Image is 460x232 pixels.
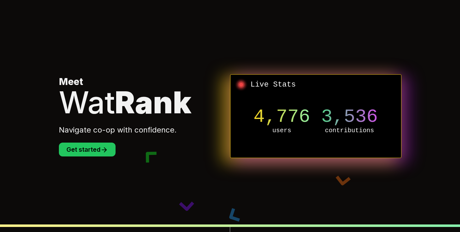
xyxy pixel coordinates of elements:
[59,143,116,156] button: Get started
[59,147,116,153] a: Get started
[316,126,383,135] p: contributions
[59,125,230,135] p: Navigate co-op with confidence.
[59,84,115,121] span: Wat
[236,80,396,90] h2: Live Stats
[59,76,230,117] h1: Meet
[316,107,383,126] p: 3,536
[248,107,316,126] p: 4,776
[248,126,316,135] p: users
[115,84,191,121] span: Rank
